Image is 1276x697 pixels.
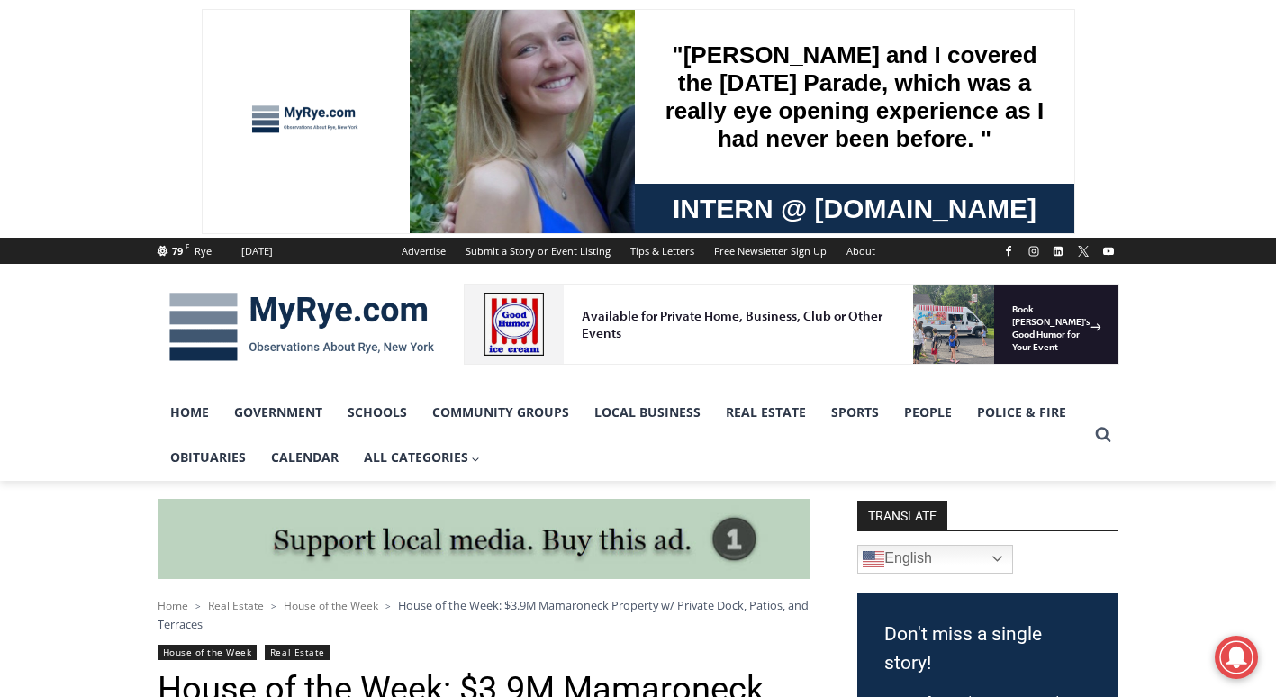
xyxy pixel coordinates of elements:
span: > [385,600,391,612]
button: Child menu of All Categories [351,435,493,480]
a: English [857,545,1013,574]
a: House of the Week [158,645,258,660]
a: Police & Fire [964,390,1079,435]
img: MyRye.com [158,280,446,374]
a: Facebook [998,240,1019,262]
a: Real Estate [208,598,264,613]
a: Intern @ [DOMAIN_NAME] [433,175,873,224]
a: Real Estate [713,390,819,435]
div: [DATE] [241,243,273,259]
a: Book [PERSON_NAME]'s Good Humor for Your Event [535,5,650,82]
a: People [891,390,964,435]
span: House of the Week: $3.9M Mamaroneck Property w/ Private Dock, Patios, and Terraces [158,597,809,631]
a: House of the Week [284,598,378,613]
a: Free Newsletter Sign Up [704,238,837,264]
span: > [195,600,201,612]
a: Tips & Letters [620,238,704,264]
a: Instagram [1023,240,1045,262]
h4: Book [PERSON_NAME]'s Good Humor for Your Event [548,19,627,69]
span: > [271,600,276,612]
nav: Secondary Navigation [392,238,885,264]
div: "[PERSON_NAME] and I covered the [DATE] Parade, which was a really eye opening experience as I ha... [455,1,851,175]
nav: Primary Navigation [158,390,1087,481]
nav: Breadcrumbs [158,596,810,633]
span: F [186,241,189,251]
a: Government [222,390,335,435]
a: Submit a Story or Event Listing [456,238,620,264]
a: Calendar [258,435,351,480]
a: Real Estate [265,645,330,660]
div: "...watching a master [PERSON_NAME] chef prepare an omakase meal is fascinating dinner theater an... [185,113,256,215]
a: Community Groups [420,390,582,435]
a: Linkedin [1047,240,1069,262]
a: About [837,238,885,264]
h3: Don't miss a single story! [884,620,1091,677]
a: X [1072,240,1094,262]
a: Home [158,390,222,435]
a: Open Tues. - Sun. [PHONE_NUMBER] [1,181,181,224]
a: Home [158,598,188,613]
a: Advertise [392,238,456,264]
a: Obituaries [158,435,258,480]
span: Intern @ [DOMAIN_NAME] [471,179,835,220]
button: View Search Form [1087,419,1119,451]
span: 79 [172,244,183,258]
div: Available for Private Home, Business, Club or Other Events [118,23,445,58]
strong: TRANSLATE [857,501,947,530]
a: Local Business [582,390,713,435]
a: Sports [819,390,891,435]
img: support local media, buy this ad [158,499,810,580]
div: Rye [195,243,212,259]
img: en [863,548,884,570]
a: YouTube [1098,240,1119,262]
span: Open Tues. - Sun. [PHONE_NUMBER] [5,186,176,254]
a: Schools [335,390,420,435]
